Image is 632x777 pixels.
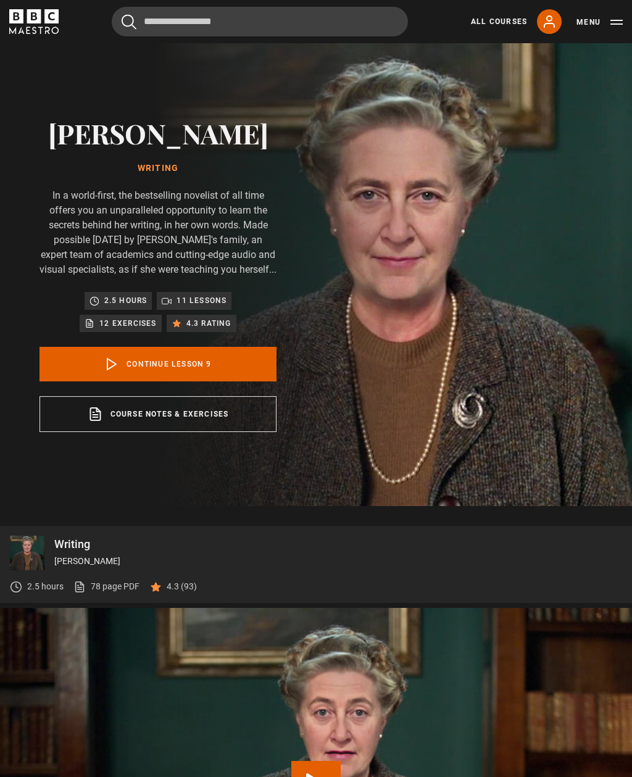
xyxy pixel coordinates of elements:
[39,396,276,432] a: Course notes & exercises
[122,14,136,30] button: Submit the search query
[73,580,139,593] a: 78 page PDF
[99,317,156,330] p: 12 exercises
[9,9,59,34] svg: BBC Maestro
[576,16,623,28] button: Toggle navigation
[54,555,622,568] p: [PERSON_NAME]
[27,580,64,593] p: 2.5 hours
[112,7,408,36] input: Search
[39,117,276,149] h2: [PERSON_NAME]
[104,294,148,307] p: 2.5 hours
[471,16,527,27] a: All Courses
[167,580,197,593] p: 4.3 (93)
[186,317,231,330] p: 4.3 rating
[39,188,276,277] p: In a world-first, the bestselling novelist of all time offers you an unparalleled opportunity to ...
[177,294,227,307] p: 11 lessons
[39,347,276,381] a: Continue lesson 9
[39,164,276,173] h1: Writing
[54,539,622,550] p: Writing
